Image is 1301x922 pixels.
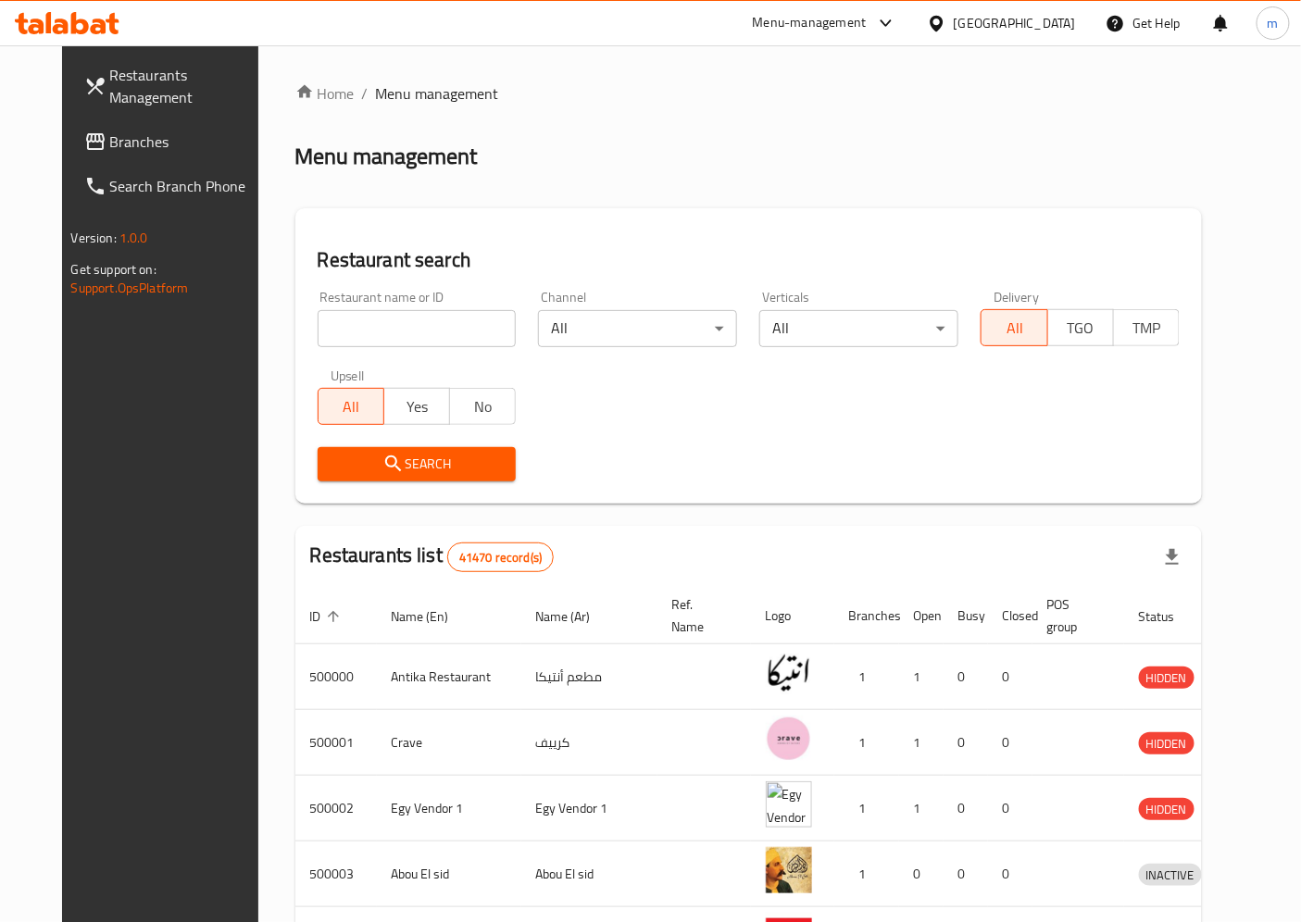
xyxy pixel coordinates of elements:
[110,175,265,197] span: Search Branch Phone
[392,605,473,628] span: Name (En)
[295,142,478,171] h2: Menu management
[834,776,899,841] td: 1
[759,310,958,347] div: All
[362,82,369,105] li: /
[521,710,657,776] td: كرييف
[988,776,1032,841] td: 0
[69,53,280,119] a: Restaurants Management
[295,82,1203,105] nav: breadcrumb
[376,82,499,105] span: Menu management
[944,710,988,776] td: 0
[521,841,657,907] td: Abou El sid
[318,246,1181,274] h2: Restaurant search
[318,310,517,347] input: Search for restaurant name or ID..
[944,841,988,907] td: 0
[536,605,615,628] span: Name (Ar)
[69,164,280,208] a: Search Branch Phone
[1139,865,1202,886] span: INACTIVE
[521,644,657,710] td: مطعم أنتيكا
[295,82,355,105] a: Home
[1150,535,1195,579] div: Export file
[1056,315,1107,342] span: TGO
[295,776,377,841] td: 500002
[899,644,944,710] td: 1
[834,644,899,710] td: 1
[1113,309,1180,346] button: TMP
[672,593,729,638] span: Ref. Name
[944,644,988,710] td: 0
[295,644,377,710] td: 500000
[1139,864,1202,886] div: INACTIVE
[318,447,517,481] button: Search
[766,781,812,828] img: Egy Vendor 1
[1139,605,1199,628] span: Status
[751,588,834,644] th: Logo
[899,588,944,644] th: Open
[834,841,899,907] td: 1
[1139,667,1195,689] div: HIDDEN
[899,776,944,841] td: 1
[310,542,555,572] h2: Restaurants list
[944,588,988,644] th: Busy
[71,257,156,281] span: Get support on:
[310,605,345,628] span: ID
[766,716,812,762] img: Crave
[1121,315,1172,342] span: TMP
[988,588,1032,644] th: Closed
[71,226,117,250] span: Version:
[899,710,944,776] td: 1
[944,776,988,841] td: 0
[521,776,657,841] td: Egy Vendor 1
[318,388,384,425] button: All
[899,841,944,907] td: 0
[834,588,899,644] th: Branches
[988,841,1032,907] td: 0
[954,13,1076,33] div: [GEOGRAPHIC_DATA]
[295,841,377,907] td: 500003
[377,776,521,841] td: Egy Vendor 1
[766,650,812,696] img: Antika Restaurant
[766,847,812,893] img: Abou El sid
[1139,798,1195,820] div: HIDDEN
[377,710,521,776] td: Crave
[110,131,265,153] span: Branches
[392,393,443,420] span: Yes
[377,644,521,710] td: Antika Restaurant
[988,644,1032,710] td: 0
[331,369,365,382] label: Upsell
[1047,593,1102,638] span: POS group
[110,64,265,108] span: Restaurants Management
[457,393,508,420] span: No
[383,388,450,425] button: Yes
[377,841,521,907] td: Abou El sid
[981,309,1047,346] button: All
[1139,733,1195,754] span: HIDDEN
[753,12,867,34] div: Menu-management
[326,393,377,420] span: All
[1047,309,1114,346] button: TGO
[1139,667,1195,689] span: HIDDEN
[295,710,377,776] td: 500001
[449,388,516,425] button: No
[994,291,1040,304] label: Delivery
[447,542,554,572] div: Total records count
[119,226,148,250] span: 1.0.0
[989,315,1040,342] span: All
[448,549,553,567] span: 41470 record(s)
[538,310,737,347] div: All
[69,119,280,164] a: Branches
[1268,13,1279,33] span: m
[1139,799,1195,820] span: HIDDEN
[834,710,899,776] td: 1
[71,276,189,300] a: Support.OpsPlatform
[988,710,1032,776] td: 0
[332,453,502,476] span: Search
